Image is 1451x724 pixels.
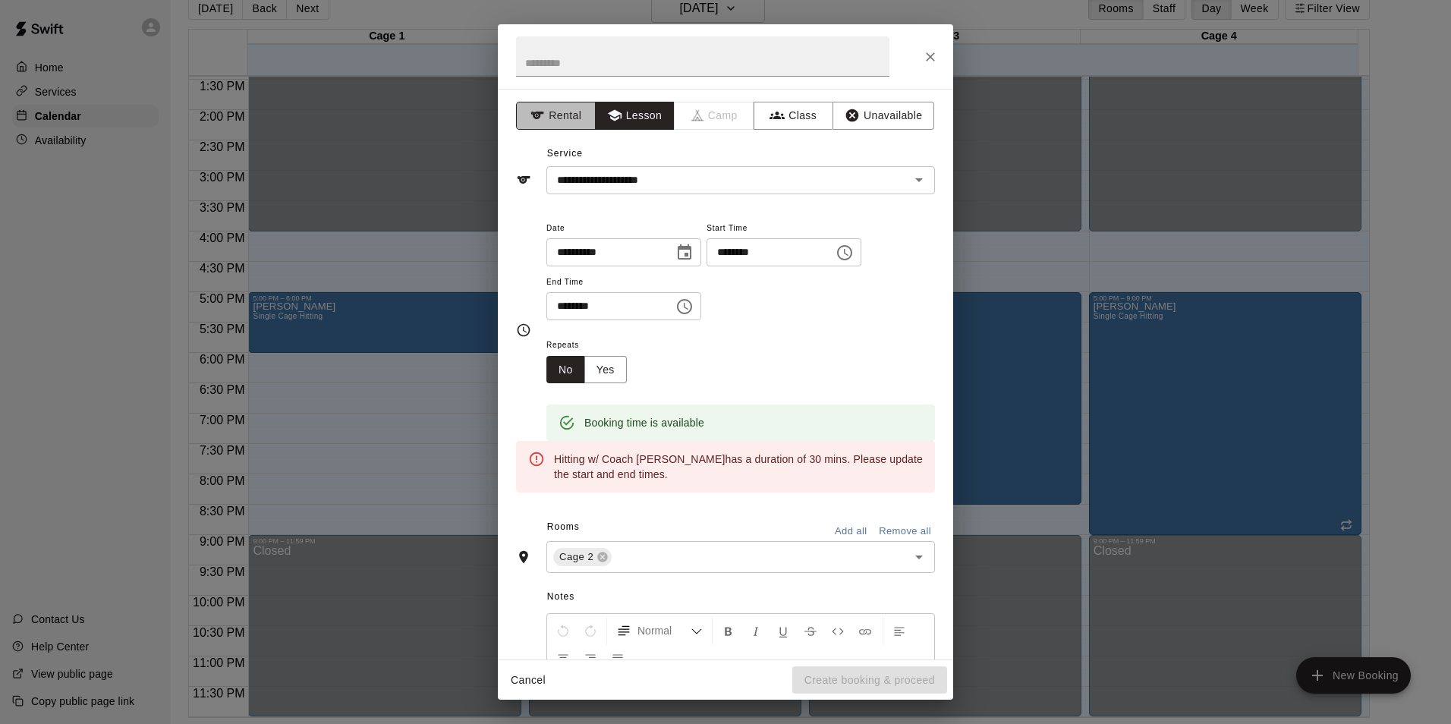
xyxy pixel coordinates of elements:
[516,102,596,130] button: Rental
[546,335,639,356] span: Repeats
[578,617,603,644] button: Redo
[707,219,861,239] span: Start Time
[578,644,603,672] button: Right Align
[584,409,704,436] div: Booking time is available
[605,644,631,672] button: Justify Align
[553,549,600,565] span: Cage 2
[669,238,700,268] button: Choose date, selected date is Oct 14, 2025
[516,172,531,187] svg: Service
[546,219,701,239] span: Date
[716,617,741,644] button: Format Bold
[595,102,675,130] button: Lesson
[826,520,875,543] button: Add all
[584,356,627,384] button: Yes
[516,323,531,338] svg: Timing
[637,623,691,638] span: Normal
[886,617,912,644] button: Left Align
[550,644,576,672] button: Center Align
[829,238,860,268] button: Choose time, selected time is 5:00 PM
[825,617,851,644] button: Insert Code
[908,169,930,190] button: Open
[554,445,923,488] div: Hitting w/ Coach [PERSON_NAME] has a duration of 30 mins . Please update the start and end times.
[504,666,552,694] button: Cancel
[675,102,754,130] span: Camps can only be created in the Services page
[553,548,612,566] div: Cage 2
[546,356,585,384] button: No
[852,617,878,644] button: Insert Link
[908,546,930,568] button: Open
[833,102,934,130] button: Unavailable
[770,617,796,644] button: Format Underline
[547,585,935,609] span: Notes
[546,356,627,384] div: outlined button group
[547,521,580,532] span: Rooms
[798,617,823,644] button: Format Strikethrough
[610,617,709,644] button: Formatting Options
[550,617,576,644] button: Undo
[917,43,944,71] button: Close
[754,102,833,130] button: Class
[875,520,935,543] button: Remove all
[547,148,583,159] span: Service
[516,549,531,565] svg: Rooms
[546,272,701,293] span: End Time
[743,617,769,644] button: Format Italics
[669,291,700,322] button: Choose time, selected time is 6:00 PM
